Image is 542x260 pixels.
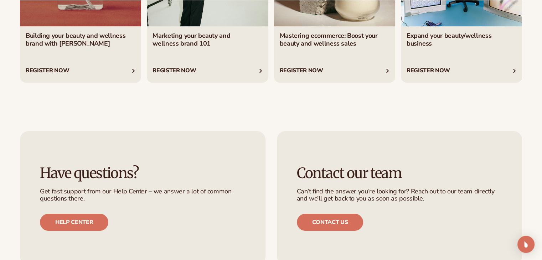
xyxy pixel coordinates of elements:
p: Get fast support from our Help Center – we answer a lot of common questions there. [40,188,246,202]
h3: Contact our team [297,165,502,181]
p: Can’t find the answer you’re looking for? Reach out to our team directly and we’ll get back to yo... [297,188,502,202]
a: Help center [40,214,108,231]
h3: Have questions? [40,165,246,181]
div: Open Intercom Messenger [517,236,535,253]
a: Contact us [297,214,363,231]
